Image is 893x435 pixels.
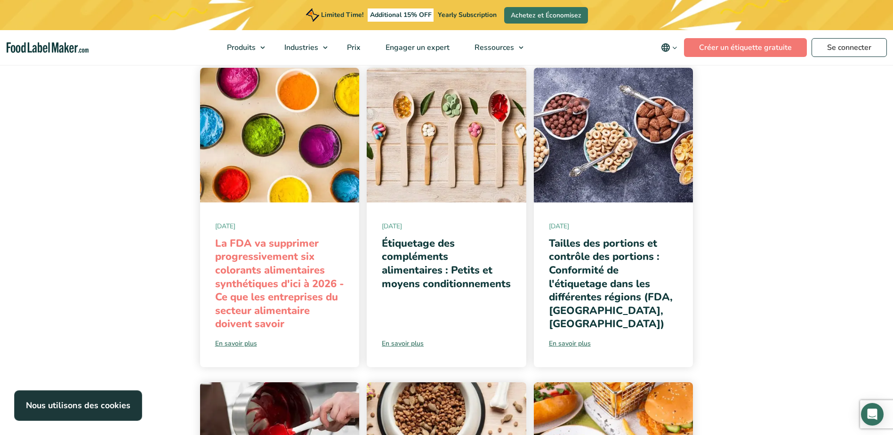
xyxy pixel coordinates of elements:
a: La FDA va supprimer progressivement six colorants alimentaires synthétiques d'ici à 2026 - Ce que... [215,236,344,331]
a: Créer un étiquette gratuite [684,38,807,57]
a: Ressources [462,30,528,65]
span: Yearly Subscription [438,10,497,19]
a: Tailles des portions et contrôle des portions : Conformité de l'étiquetage dans les différentes r... [549,236,673,331]
span: Ressources [472,42,515,53]
span: Industries [282,42,319,53]
span: Produits [224,42,257,53]
a: Étiquetage des compléments alimentaires : Petits et moyens conditionnements [382,236,511,291]
div: Open Intercom Messenger [861,403,884,426]
a: En savoir plus [215,338,345,348]
a: Achetez et Économisez [504,7,588,24]
span: Additional 15% OFF [368,8,434,22]
strong: Nous utilisons des cookies [26,400,130,411]
span: [DATE] [549,221,678,231]
a: En savoir plus [382,338,511,348]
a: Engager un expert [373,30,460,65]
span: Prix [344,42,362,53]
span: Engager un expert [383,42,451,53]
a: En savoir plus [549,338,678,348]
a: Se connecter [812,38,887,57]
span: [DATE] [382,221,511,231]
span: Limited Time! [321,10,363,19]
a: Industries [272,30,332,65]
a: Produits [215,30,270,65]
span: [DATE] [215,221,345,231]
a: Prix [335,30,371,65]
